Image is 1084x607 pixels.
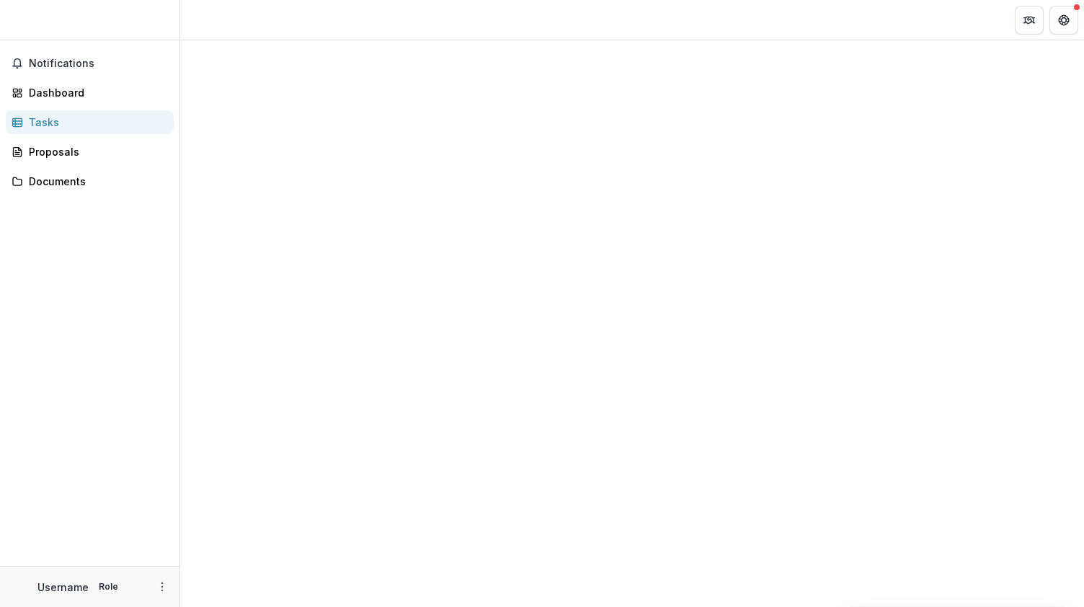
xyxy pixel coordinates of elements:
[94,580,123,593] p: Role
[29,85,162,100] div: Dashboard
[29,174,162,189] div: Documents
[6,140,174,164] a: Proposals
[154,578,171,595] button: More
[29,58,168,70] span: Notifications
[37,580,89,595] p: Username
[6,52,174,75] button: Notifications
[29,115,162,130] div: Tasks
[6,169,174,193] a: Documents
[1015,6,1044,35] button: Partners
[6,110,174,134] a: Tasks
[6,81,174,105] a: Dashboard
[1049,6,1078,35] button: Get Help
[29,144,162,159] div: Proposals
